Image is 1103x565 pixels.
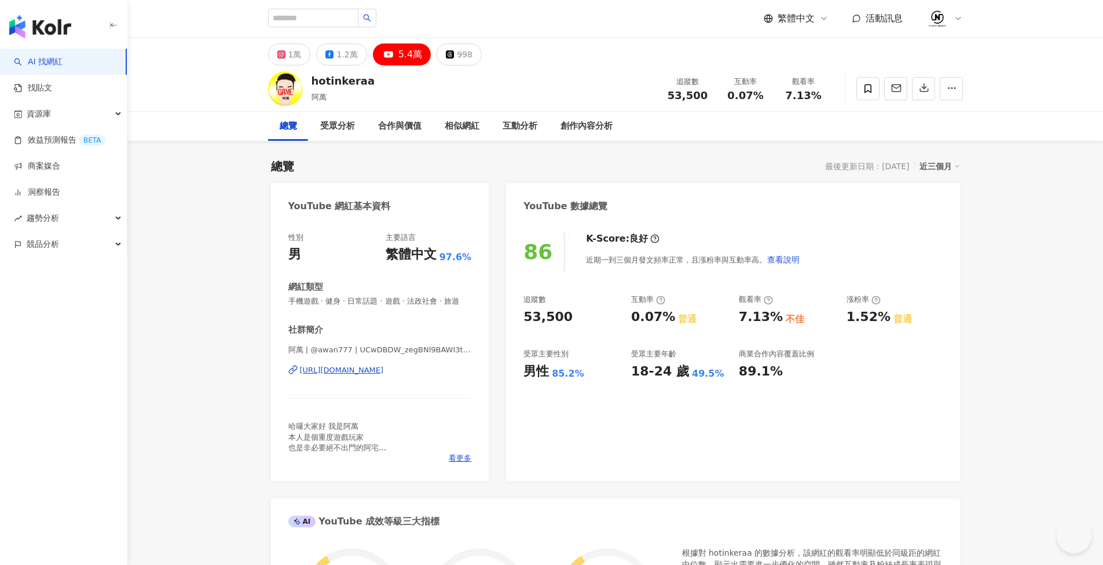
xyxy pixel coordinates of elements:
div: 總覽 [271,158,294,174]
span: 趨勢分析 [27,205,59,231]
div: 男性 [523,363,549,381]
div: 普通 [893,313,912,326]
div: 0.07% [631,308,675,326]
div: [URL][DOMAIN_NAME] [300,365,384,376]
button: 5.4萬 [373,43,431,65]
a: [URL][DOMAIN_NAME] [288,365,472,376]
div: 商業合作內容覆蓋比例 [739,349,814,359]
div: 主要語言 [386,232,416,243]
img: 02.jpeg [926,8,948,30]
div: 受眾主要性別 [523,349,569,359]
div: 近期一到三個月發文頻率正常，且漲粉率與互動率高。 [586,248,800,271]
div: 7.13% [739,308,783,326]
a: searchAI 找網紅 [14,56,63,68]
div: 追蹤數 [666,76,710,88]
img: logo [9,15,71,38]
div: 網紅類型 [288,281,323,293]
div: 漲粉率 [847,294,881,305]
span: 0.07% [727,90,763,101]
span: 7.13% [785,90,821,101]
div: 良好 [629,232,648,245]
div: 85.2% [552,367,584,380]
div: 1萬 [288,46,302,63]
span: 查看說明 [767,255,800,264]
span: 阿萬 [312,93,327,101]
div: 繁體中文 [386,246,437,264]
button: 查看說明 [767,248,800,271]
div: YouTube 成效等級三大指標 [288,515,440,528]
span: 活動訊息 [866,13,903,24]
div: 合作與價值 [378,119,422,133]
iframe: Help Scout Beacon - Open [1057,519,1091,553]
a: 找貼文 [14,82,52,94]
div: YouTube 網紅基本資料 [288,200,391,213]
div: 男 [288,246,301,264]
span: 資源庫 [27,101,51,127]
div: 受眾主要年齡 [631,349,676,359]
div: 近三個月 [919,159,960,174]
span: 競品分析 [27,231,59,257]
div: 相似網紅 [445,119,479,133]
div: K-Score : [586,232,659,245]
div: 互動分析 [503,119,537,133]
span: search [363,14,371,22]
div: 性別 [288,232,303,243]
div: 53,500 [523,308,573,326]
div: 1.2萬 [336,46,357,63]
span: 97.6% [439,251,472,264]
button: 1.2萬 [316,43,367,65]
div: 社群簡介 [288,324,323,336]
div: 86 [523,240,552,264]
div: 互動率 [724,76,768,88]
span: 看更多 [449,453,471,464]
div: 觀看率 [739,294,773,305]
div: 最後更新日期：[DATE] [825,162,909,171]
div: 998 [457,46,472,63]
div: 普通 [678,313,697,326]
div: 創作內容分析 [560,119,613,133]
a: 商案媒合 [14,161,60,172]
button: 998 [437,43,482,65]
img: KOL Avatar [268,71,303,106]
div: hotinkeraa [312,74,375,88]
span: 53,500 [668,89,708,101]
div: 總覽 [280,119,297,133]
a: 效益預測報告BETA [14,134,105,146]
div: 受眾分析 [320,119,355,133]
div: 觀看率 [782,76,826,88]
button: 1萬 [268,43,311,65]
div: 追蹤數 [523,294,546,305]
div: 1.52% [847,308,891,326]
div: 互動率 [631,294,665,305]
div: 49.5% [692,367,724,380]
div: AI [288,516,316,527]
div: YouTube 數據總覽 [523,200,607,213]
span: rise [14,214,22,223]
span: 繁體中文 [778,12,815,25]
div: 不佳 [786,313,804,326]
div: 5.4萬 [398,46,422,63]
span: 手機遊戲 · 健身 · 日常話題 · 遊戲 · 法政社會 · 旅遊 [288,296,472,307]
div: 89.1% [739,363,783,381]
div: 18-24 歲 [631,363,689,381]
span: 阿萬 | @awan777 | UCwDBDW_zegBNl9BAWI3tyjw [288,345,472,355]
a: 洞察報告 [14,187,60,198]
